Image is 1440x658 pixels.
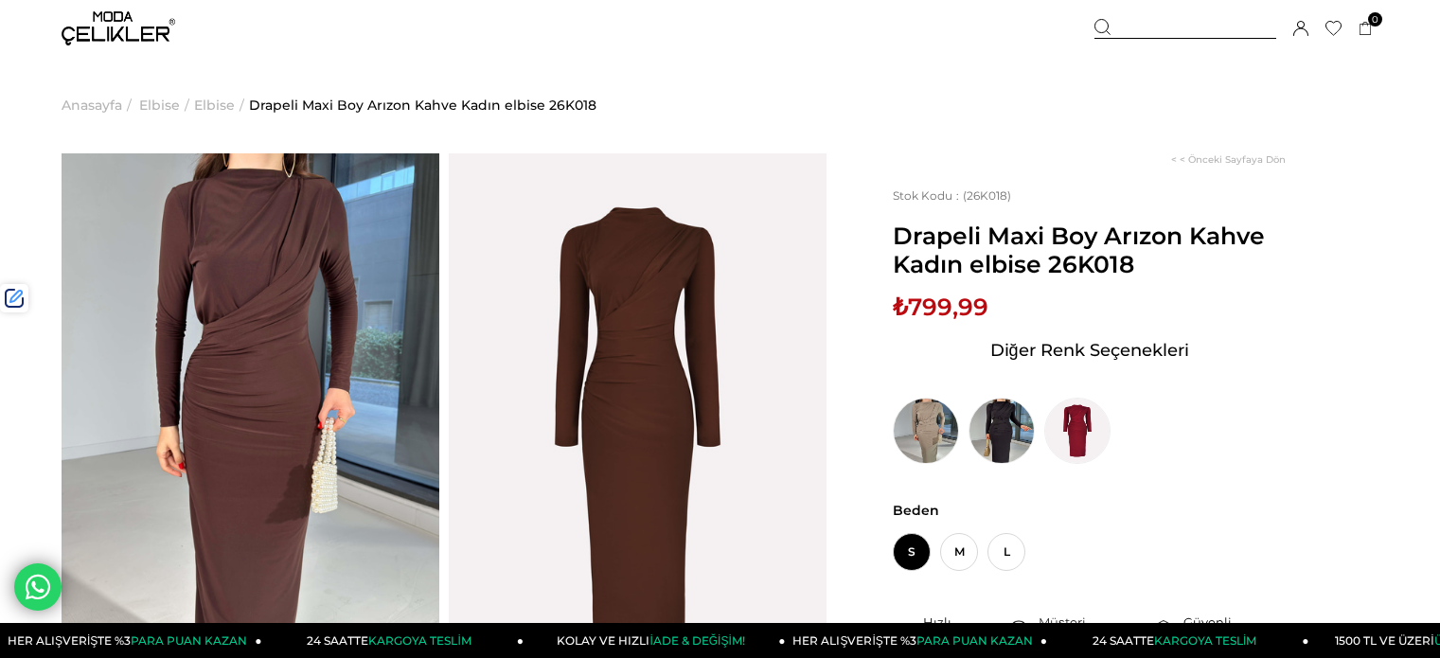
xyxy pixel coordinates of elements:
[893,293,988,321] span: ₺799,99
[1008,620,1029,641] img: call-center.png
[940,533,978,571] span: M
[786,623,1048,658] a: HER ALIŞVERİŞTE %3PARA PUAN KAZAN
[131,633,247,648] span: PARA PUAN KAZAN
[649,633,744,648] span: İADE & DEĞİŞİM!
[893,502,1286,519] span: Beden
[893,398,959,464] img: Drapeli Maxi Boy Arızon Haki Kadın elbise 26K018
[1368,12,1382,27] span: 0
[139,57,194,153] li: >
[1171,153,1286,166] a: < < Önceki Sayfaya Dön
[62,11,175,45] img: logo
[893,188,963,203] span: Stok Kodu
[923,614,1008,648] div: Hızlı Teslimat
[893,620,914,641] img: shipping.png
[1154,633,1256,648] span: KARGOYA TESLİM
[1183,614,1286,648] div: Güvenli Alışveriş
[1039,614,1153,648] div: Müşteri Hizmetleri
[249,57,596,153] a: Drapeli Maxi Boy Arızon Kahve Kadın elbise 26K018
[524,623,786,658] a: KOLAY VE HIZLIİADE & DEĞİŞİM!
[893,188,1011,203] span: (26K018)
[62,153,439,657] img: Drapeli Maxi Boy Arızon Kahve Kadın elbise 26K018
[262,623,524,658] a: 24 SAATTEKARGOYA TESLİM
[969,398,1035,464] img: Drapeli Maxi Boy Arızon Siyah Kadın elbise 26K018
[194,57,235,153] a: Elbise
[893,533,931,571] span: S
[1359,22,1373,36] a: 0
[893,222,1286,278] span: Drapeli Maxi Boy Arızon Kahve Kadın elbise 26K018
[1044,398,1111,464] img: Drapeli Maxi Boy Arızon Bordo Kadın elbise 26K018
[1047,623,1309,658] a: 24 SAATTEKARGOYA TESLİM
[987,533,1025,571] span: L
[62,57,122,153] a: Anasayfa
[62,57,136,153] li: >
[916,633,1033,648] span: PARA PUAN KAZAN
[990,335,1189,365] span: Diğer Renk Seçenekleri
[368,633,471,648] span: KARGOYA TESLİM
[1153,620,1174,641] img: security.png
[139,57,180,153] a: Elbise
[194,57,249,153] li: >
